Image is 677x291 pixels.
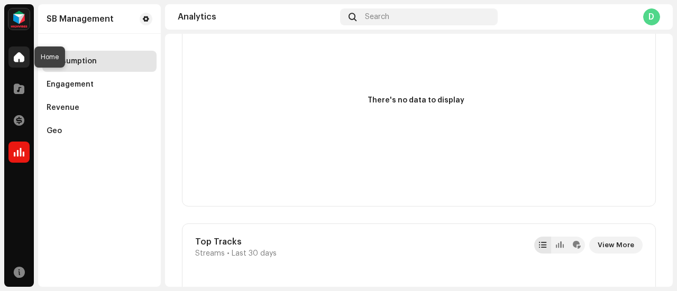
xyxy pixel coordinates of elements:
[8,8,30,30] img: feab3aad-9b62-475c-8caf-26f15a9573ee
[178,13,336,21] div: Analytics
[227,249,230,258] span: •
[589,237,643,254] button: View More
[643,8,660,25] div: D
[368,97,464,104] text: There's no data to display
[195,249,225,258] span: Streams
[47,57,97,65] div: Consumption
[47,15,114,23] div: SB Management
[232,249,277,258] span: Last 30 days
[42,51,157,72] re-m-nav-item: Consumption
[47,104,79,112] div: Revenue
[42,97,157,118] re-m-nav-item: Revenue
[598,234,634,256] span: View More
[42,74,157,95] re-m-nav-item: Engagement
[47,127,62,135] div: Geo
[365,13,389,21] span: Search
[47,80,94,89] div: Engagement
[195,237,277,247] div: Top Tracks
[42,120,157,142] re-m-nav-item: Geo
